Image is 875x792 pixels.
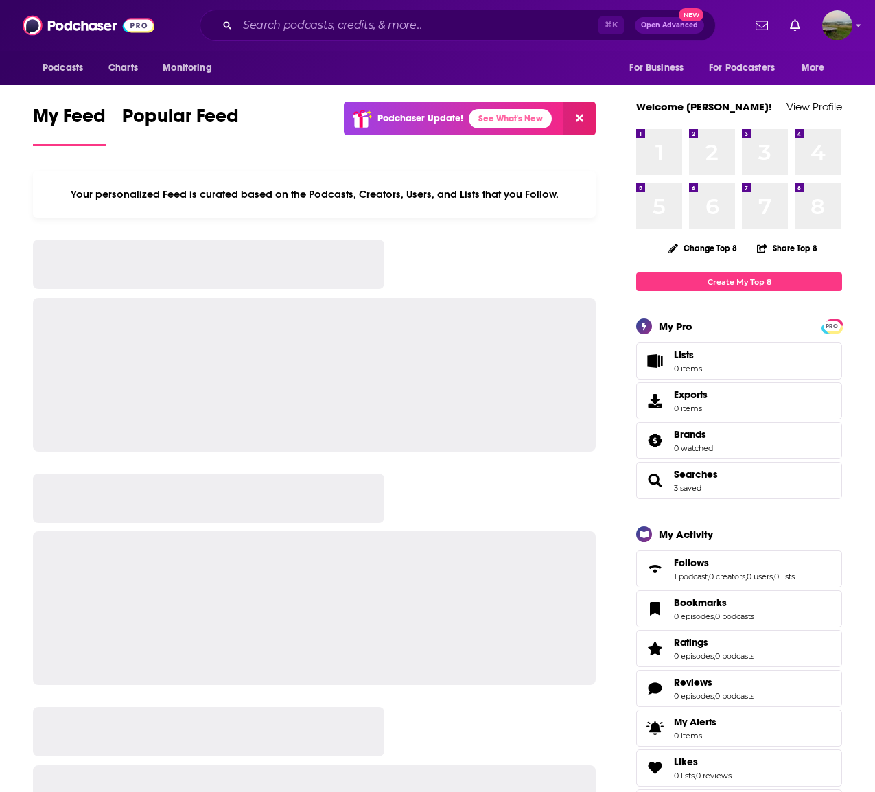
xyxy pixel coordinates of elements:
a: Searches [674,468,718,480]
input: Search podcasts, credits, & more... [237,14,598,36]
span: Open Advanced [641,22,698,29]
span: Likes [674,756,698,768]
a: My Feed [33,104,106,146]
span: Exports [674,388,708,401]
a: Searches [641,471,668,490]
a: Likes [641,758,668,778]
a: Show notifications dropdown [750,14,773,37]
a: Bookmarks [641,599,668,618]
a: 0 episodes [674,691,714,701]
a: Brands [674,428,713,441]
span: Charts [108,58,138,78]
div: My Pro [659,320,692,333]
span: Popular Feed [122,104,239,136]
a: 0 watched [674,443,713,453]
span: Lists [641,351,668,371]
a: My Alerts [636,710,842,747]
span: Follows [636,550,842,587]
img: Podchaser - Follow, Share and Rate Podcasts [23,12,154,38]
a: Ratings [674,636,754,649]
span: Bookmarks [636,590,842,627]
a: Bookmarks [674,596,754,609]
a: Follows [641,559,668,579]
span: , [773,572,774,581]
span: , [714,612,715,621]
a: 0 lists [774,572,795,581]
span: 0 items [674,364,702,373]
a: 0 podcasts [715,612,754,621]
a: Ratings [641,639,668,658]
a: Reviews [641,679,668,698]
span: Monitoring [163,58,211,78]
a: Follows [674,557,795,569]
a: Charts [100,55,146,81]
a: 3 saved [674,483,701,493]
a: View Profile [786,100,842,113]
span: Ratings [674,636,708,649]
span: Exports [641,391,668,410]
a: 0 lists [674,771,695,780]
span: Likes [636,749,842,787]
a: 0 podcasts [715,651,754,661]
span: My Feed [33,104,106,136]
div: My Activity [659,528,713,541]
a: 0 episodes [674,651,714,661]
a: 0 podcasts [715,691,754,701]
button: open menu [620,55,701,81]
a: Popular Feed [122,104,239,146]
button: open menu [33,55,101,81]
span: Lists [674,349,702,361]
a: PRO [824,321,840,331]
span: For Podcasters [709,58,775,78]
p: Podchaser Update! [377,113,463,124]
span: PRO [824,321,840,331]
span: Logged in as hlrobbins [822,10,852,40]
a: Create My Top 8 [636,272,842,291]
button: open menu [700,55,795,81]
img: User Profile [822,10,852,40]
button: open menu [153,55,229,81]
span: 0 items [674,731,716,741]
a: 0 episodes [674,612,714,621]
a: 0 creators [709,572,745,581]
span: Bookmarks [674,596,727,609]
a: Show notifications dropdown [784,14,806,37]
button: Open AdvancedNew [635,17,704,34]
span: More [802,58,825,78]
span: , [708,572,709,581]
a: Brands [641,431,668,450]
span: My Alerts [674,716,716,728]
span: , [714,691,715,701]
a: See What's New [469,109,552,128]
a: Reviews [674,676,754,688]
button: Change Top 8 [660,240,745,257]
button: open menu [792,55,842,81]
a: Lists [636,342,842,380]
span: Brands [674,428,706,441]
a: 0 reviews [696,771,732,780]
span: Podcasts [43,58,83,78]
span: 0 items [674,404,708,413]
span: New [679,8,703,21]
span: Reviews [636,670,842,707]
a: Exports [636,382,842,419]
a: 1 podcast [674,572,708,581]
span: Reviews [674,676,712,688]
div: Your personalized Feed is curated based on the Podcasts, Creators, Users, and Lists that you Follow. [33,171,596,218]
a: Welcome [PERSON_NAME]! [636,100,772,113]
span: Lists [674,349,694,361]
span: , [745,572,747,581]
span: My Alerts [641,719,668,738]
span: , [714,651,715,661]
a: 0 users [747,572,773,581]
div: Search podcasts, credits, & more... [200,10,716,41]
span: , [695,771,696,780]
span: Searches [636,462,842,499]
a: Likes [674,756,732,768]
button: Show profile menu [822,10,852,40]
span: Ratings [636,630,842,667]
